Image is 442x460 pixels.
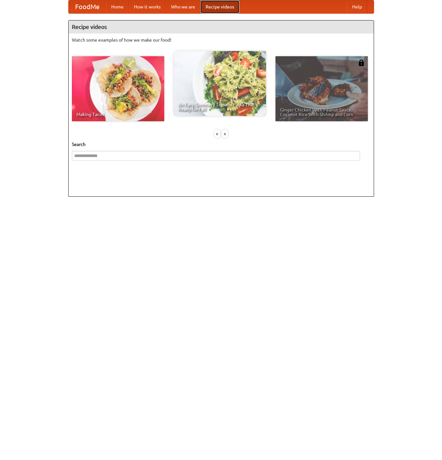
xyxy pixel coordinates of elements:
a: FoodMe [69,0,106,13]
h5: Search [72,141,370,148]
span: An Easy, Summery Tomato Pasta That's Ready for Fall [178,102,261,112]
p: Watch some examples of how we make our food! [72,37,370,43]
a: Recipe videos [200,0,239,13]
a: Who we are [166,0,200,13]
div: « [214,130,220,138]
div: » [222,130,228,138]
a: Making Tacos [72,56,164,121]
span: Making Tacos [76,112,160,117]
a: Home [106,0,129,13]
h4: Recipe videos [69,20,374,33]
a: Help [347,0,367,13]
a: An Easy, Summery Tomato Pasta That's Ready for Fall [174,51,266,116]
a: How it works [129,0,166,13]
img: 483408.png [358,59,365,66]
